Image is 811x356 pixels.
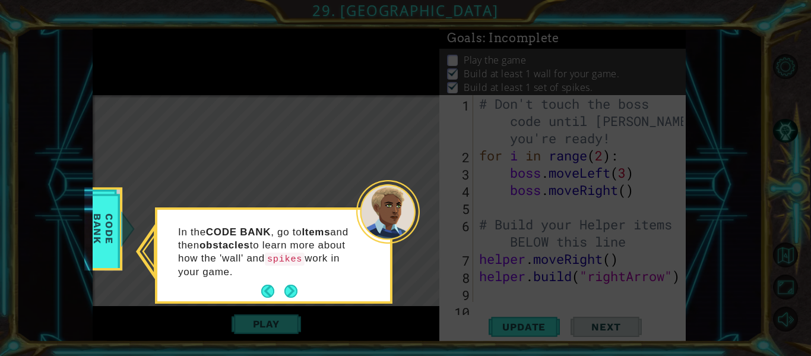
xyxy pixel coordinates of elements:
[88,195,119,263] span: Code Bank
[206,226,271,238] strong: CODE BANK
[265,253,305,266] code: spikes
[302,226,330,238] strong: Items
[199,240,250,251] strong: obstacles
[178,226,356,279] p: In the , go to and then to learn more about how the 'wall' and work in your game.
[284,285,297,298] button: Next
[261,285,284,298] button: Back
